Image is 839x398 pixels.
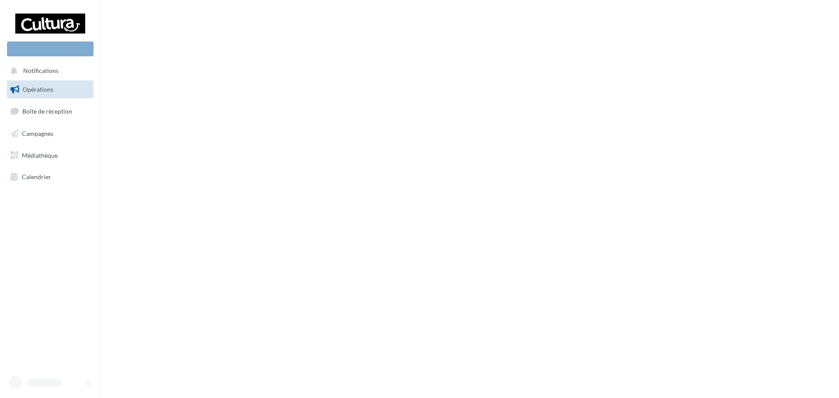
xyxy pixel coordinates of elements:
span: Calendrier [22,173,51,180]
a: Calendrier [5,168,95,186]
span: Opérations [23,86,53,93]
span: Campagnes [22,130,53,137]
div: Nouvelle campagne [7,42,94,56]
span: Boîte de réception [22,107,72,115]
span: Médiathèque [22,151,58,159]
a: Campagnes [5,125,95,143]
a: Boîte de réception [5,102,95,121]
a: Opérations [5,80,95,99]
span: Notifications [23,67,59,75]
a: Médiathèque [5,146,95,165]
